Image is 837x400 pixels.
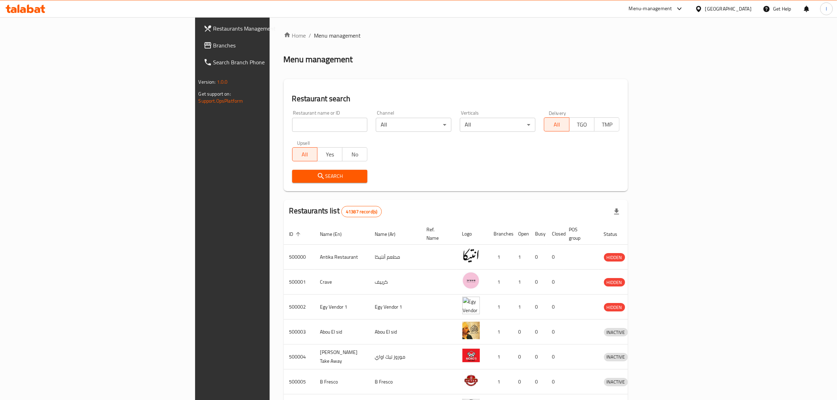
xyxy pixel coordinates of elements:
div: [GEOGRAPHIC_DATA] [705,5,752,13]
button: All [292,147,317,161]
span: INACTIVE [604,378,628,386]
span: Get support on: [199,89,231,98]
span: I [826,5,827,13]
td: 1 [513,245,530,270]
td: Crave [315,270,369,295]
td: Abou El sid [369,320,421,344]
div: All [460,118,535,132]
span: All [295,149,315,160]
span: POS group [569,225,590,242]
span: Restaurants Management [213,24,329,33]
span: Name (En) [320,230,351,238]
span: INACTIVE [604,328,628,336]
span: HIDDEN [604,303,625,311]
span: Search [298,172,362,181]
img: B Fresco [462,372,480,389]
th: Open [513,223,530,245]
td: 0 [547,270,564,295]
td: 0 [530,270,547,295]
button: No [342,147,367,161]
td: Antika Restaurant [315,245,369,270]
td: 1 [488,245,513,270]
td: 1 [488,295,513,320]
span: Status [604,230,627,238]
img: Antika Restaurant [462,247,480,264]
div: All [376,118,451,132]
img: Abou El sid [462,322,480,339]
td: كرييف [369,270,421,295]
td: 0 [547,320,564,344]
td: 0 [530,369,547,394]
img: Crave [462,272,480,289]
span: Menu management [314,31,361,40]
span: Yes [320,149,340,160]
h2: Menu management [284,54,353,65]
div: Total records count [341,206,382,217]
button: All [544,117,569,131]
td: 0 [513,369,530,394]
td: 0 [530,295,547,320]
img: Egy Vendor 1 [462,297,480,314]
button: TGO [569,117,594,131]
label: Upsell [297,140,310,145]
span: INACTIVE [604,353,628,361]
span: TMP [597,120,617,130]
td: 1 [513,295,530,320]
td: 1 [513,270,530,295]
td: 0 [547,295,564,320]
label: Delivery [549,110,566,115]
td: 1 [488,344,513,369]
th: Logo [457,223,488,245]
td: 0 [547,344,564,369]
th: Branches [488,223,513,245]
span: ID [289,230,303,238]
button: Yes [317,147,342,161]
span: Name (Ar) [375,230,405,238]
td: B Fresco [369,369,421,394]
th: Closed [547,223,564,245]
td: 0 [530,245,547,270]
button: Search [292,170,368,183]
span: HIDDEN [604,253,625,262]
span: HIDDEN [604,278,625,286]
a: Restaurants Management [198,20,335,37]
td: 0 [547,369,564,394]
td: [PERSON_NAME] Take Away [315,344,369,369]
td: موروز تيك اواي [369,344,421,369]
span: TGO [572,120,592,130]
td: Abou El sid [315,320,369,344]
td: 0 [513,320,530,344]
input: Search for restaurant name or ID.. [292,118,368,132]
td: 1 [488,270,513,295]
td: 0 [530,320,547,344]
div: Export file [608,203,625,220]
div: Menu-management [629,5,672,13]
span: Ref. Name [427,225,448,242]
span: Version: [199,77,216,86]
span: 1.0.0 [217,77,228,86]
span: All [547,120,566,130]
td: مطعم أنتيكا [369,245,421,270]
h2: Restaurants list [289,206,382,217]
td: 0 [530,344,547,369]
span: 41387 record(s) [342,208,381,215]
td: Egy Vendor 1 [315,295,369,320]
button: TMP [594,117,619,131]
span: Search Branch Phone [213,58,329,66]
td: Egy Vendor 1 [369,295,421,320]
th: Busy [530,223,547,245]
a: Search Branch Phone [198,54,335,71]
td: B Fresco [315,369,369,394]
img: Moro's Take Away [462,347,480,364]
td: 1 [488,320,513,344]
td: 0 [513,344,530,369]
nav: breadcrumb [284,31,628,40]
td: 1 [488,369,513,394]
a: Support.OpsPlatform [199,96,243,105]
span: Branches [213,41,329,50]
